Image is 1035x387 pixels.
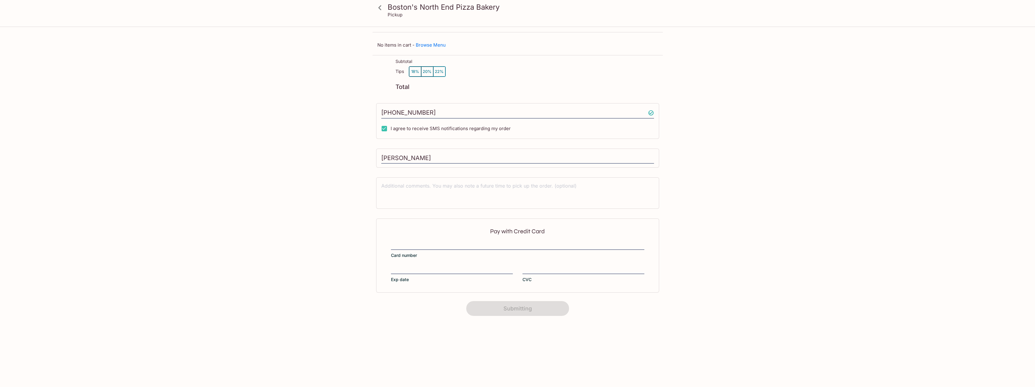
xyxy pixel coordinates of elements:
p: Total [395,84,409,90]
span: CVC [522,277,532,283]
button: 22% [433,67,445,77]
iframe: Secure CVC input frame [522,266,644,273]
h3: Boston's North End Pizza Bakery [388,2,658,12]
input: Enter phone number [381,107,654,119]
iframe: Secure expiration date input frame [391,266,513,273]
p: Subtotal [395,59,412,64]
span: I agree to receive SMS notifications regarding my order [391,126,511,131]
a: Browse Menu [416,42,446,48]
iframe: Secure card number input frame [391,242,644,249]
span: Card number [391,252,417,258]
p: Tips [395,69,404,74]
p: Pay with Credit Card [391,228,644,234]
button: 20% [421,67,433,77]
span: Exp date [391,277,409,283]
button: 18% [409,67,421,77]
p: Your Order [387,21,648,27]
input: Enter first and last name [381,153,654,164]
p: Pickup [388,12,402,18]
p: No items in cart - [377,42,658,48]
